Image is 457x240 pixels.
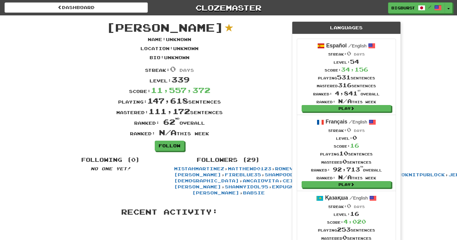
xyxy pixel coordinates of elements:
span: / [428,5,431,9]
p: Name : Unknown [148,37,191,43]
p: Bio : Unknown [150,55,190,61]
div: , , , , , , , , , , , , , , , , , , , , , , , , , , , , [170,154,287,196]
span: bigburst [391,5,415,11]
div: Mastered: sentences [52,106,287,117]
strong: Français [326,119,347,125]
strong: Қазақша [325,195,348,201]
span: / [349,119,352,124]
sup: nd [175,117,180,120]
div: Score: [316,218,376,226]
span: 62 [163,117,180,126]
a: AncaIovita [243,178,279,183]
em: No one yet! [91,166,131,171]
a: ceilos456 [283,178,315,183]
a: noknitpurlock [398,172,445,177]
a: shampoodrinker [265,172,316,177]
a: [DEMOGRAPHIC_DATA] [174,178,239,183]
span: 253 [337,226,351,233]
a: fireblue35 [225,172,261,177]
div: Score: [313,66,380,73]
div: Streak: [316,202,376,210]
small: English [349,196,368,200]
div: Score: [311,142,382,149]
div: Streak: [313,50,380,57]
span: days [354,205,365,209]
a: Babsie [243,190,265,195]
span: 16 [350,142,359,149]
span: 54 [350,58,359,65]
a: matthewd0123 [228,166,271,171]
div: Streak: [52,64,287,74]
a: [PERSON_NAME] [174,184,221,189]
span: 11,557,372 [151,85,210,94]
small: English [348,43,367,48]
div: Languages [292,22,400,34]
span: N/A [159,128,177,137]
h4: Followers (29) [174,157,283,163]
span: days [354,129,365,133]
span: days [180,68,194,73]
div: Playing sentences [311,149,382,157]
span: / [349,195,353,200]
a: expugnator_cheats [272,184,334,189]
span: / [348,43,352,48]
a: bigburst / [388,2,445,13]
strong: Español [326,43,347,49]
span: 0 [347,126,351,133]
div: Mastered sentences [313,81,380,89]
a: RonEvansGameDev [275,166,329,171]
div: Score: [52,85,287,95]
div: Playing sentences [313,73,380,81]
div: Streak: [311,126,382,134]
h3: Recent Activity: [56,208,283,216]
span: days [354,52,365,56]
span: 16 [350,210,359,217]
a: Clozemaster [157,2,300,13]
a: Dashboard [5,2,148,13]
div: Ranked: this week [52,127,287,138]
span: 0 [342,158,347,165]
span: 92,713 [333,166,363,173]
span: 0 [352,134,357,141]
div: Ranked: this week [313,97,380,105]
span: 316 [338,82,352,88]
span: 4,020 [343,218,366,225]
div: Ranked: overall [313,89,380,97]
span: 34,156 [341,66,368,73]
span: 147,618 [147,96,188,105]
div: Level: [313,58,380,66]
span: 111,172 [148,107,190,116]
span: 0 [170,64,176,73]
span: 339 [171,75,190,84]
span: N/A [338,174,352,181]
div: Level: [52,74,287,85]
div: Ranked: this week [311,173,382,181]
p: Location : Unknown [141,46,199,52]
a: shannyidol95 [225,184,268,189]
a: Follow [155,141,184,151]
div: Playing sentences [316,226,376,233]
div: Ranked: overall [311,165,382,173]
span: N/A [338,98,352,104]
a: [PERSON_NAME] [174,172,221,177]
span: 531 [337,74,351,81]
a: MistahMartinez [174,166,224,171]
a: Play [302,181,391,188]
div: Playing: sentences [52,95,287,106]
a: [PERSON_NAME] [192,190,239,195]
span: 0 [347,203,351,209]
div: Ranked: overall [52,117,287,127]
span: 10 [339,150,348,157]
div: Mastered sentences [311,158,382,165]
div: Level: [311,134,382,142]
sup: th [360,166,363,168]
div: Level: [316,210,376,218]
h4: Following (0) [56,157,165,163]
span: 0 [347,50,351,57]
small: English [349,120,367,124]
span: [PERSON_NAME] [106,21,224,34]
span: 4,841 [335,90,361,97]
a: Play [302,105,391,112]
sup: st [358,90,361,92]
